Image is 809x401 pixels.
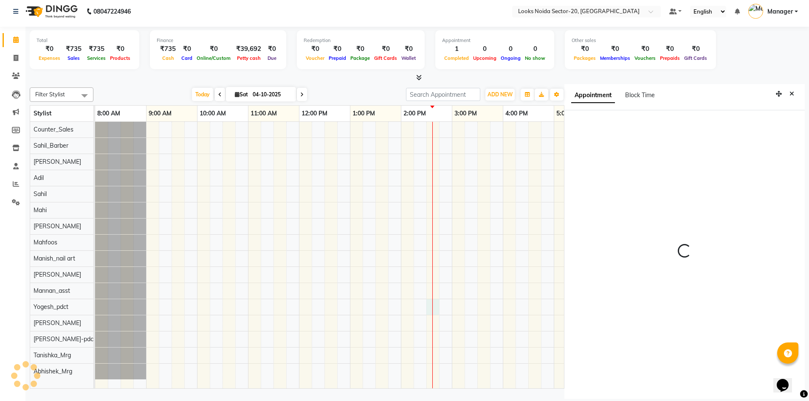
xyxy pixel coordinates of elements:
div: ₹0 [304,44,327,54]
span: Sahil_Barber [34,142,68,149]
div: ₹0 [572,44,598,54]
input: 2025-10-04 [250,88,293,101]
div: ₹0 [658,44,682,54]
span: Abhishek_Mrg [34,367,72,375]
span: Mahfoos [34,238,57,246]
span: Manager [767,7,793,16]
span: Online/Custom [194,55,233,61]
span: Tanishka_Mrg [34,351,71,359]
span: Expenses [37,55,62,61]
span: [PERSON_NAME] [34,271,81,278]
div: ₹735 [157,44,179,54]
div: ₹0 [179,44,194,54]
div: Finance [157,37,279,44]
span: Due [265,55,279,61]
div: ₹0 [327,44,348,54]
button: Close [786,87,798,101]
span: [PERSON_NAME] [34,319,81,327]
span: Filter Stylist [35,91,65,98]
span: Petty cash [235,55,263,61]
div: 0 [499,44,523,54]
div: ₹0 [682,44,709,54]
span: Cash [160,55,176,61]
span: Prepaids [658,55,682,61]
div: 1 [442,44,471,54]
span: Gift Cards [372,55,399,61]
a: 3:00 PM [452,107,479,120]
a: 9:00 AM [147,107,174,120]
span: Mahi [34,206,47,214]
div: Other sales [572,37,709,44]
div: ₹0 [632,44,658,54]
span: Manish_nail art [34,255,75,262]
span: Wallet [399,55,418,61]
a: 4:00 PM [503,107,530,120]
span: No show [523,55,547,61]
span: ADD NEW [488,91,513,98]
div: 0 [471,44,499,54]
div: Appointment [442,37,547,44]
span: Package [348,55,372,61]
span: Prepaid [327,55,348,61]
span: Gift Cards [682,55,709,61]
div: ₹0 [372,44,399,54]
a: 10:00 AM [197,107,228,120]
div: ₹735 [85,44,108,54]
span: Products [108,55,132,61]
span: Packages [572,55,598,61]
span: Sat [233,91,250,98]
a: 2:00 PM [401,107,428,120]
a: 5:00 PM [554,107,581,120]
input: Search Appointment [406,88,480,101]
span: Adil [34,174,44,182]
div: Redemption [304,37,418,44]
span: Counter_Sales [34,126,73,133]
a: 11:00 AM [248,107,279,120]
span: Sales [65,55,82,61]
iframe: chat widget [773,367,801,393]
span: Sahil [34,190,47,198]
div: ₹0 [399,44,418,54]
span: [PERSON_NAME] [34,222,81,230]
span: Yogesh_pdct [34,303,68,311]
button: ADD NEW [485,89,515,101]
span: Upcoming [471,55,499,61]
div: ₹735 [62,44,85,54]
div: ₹39,692 [233,44,265,54]
a: 12:00 PM [299,107,330,120]
span: Voucher [304,55,327,61]
span: [PERSON_NAME] [34,158,81,165]
span: [PERSON_NAME]-pdct [34,335,96,343]
span: Stylist [34,109,51,117]
div: ₹0 [265,44,279,54]
div: ₹0 [194,44,233,54]
span: Completed [442,55,471,61]
span: Services [85,55,108,61]
div: ₹0 [108,44,132,54]
img: Manager [748,4,763,19]
span: Block Time [625,91,655,99]
span: Mannan_asst [34,287,70,294]
span: Appointment [571,88,615,103]
div: Total [37,37,132,44]
span: Memberships [598,55,632,61]
span: Vouchers [632,55,658,61]
span: Today [192,88,213,101]
a: 8:00 AM [95,107,122,120]
div: ₹0 [37,44,62,54]
div: ₹0 [348,44,372,54]
a: 1:00 PM [350,107,377,120]
span: Ongoing [499,55,523,61]
span: Card [179,55,194,61]
div: 0 [523,44,547,54]
div: ₹0 [598,44,632,54]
